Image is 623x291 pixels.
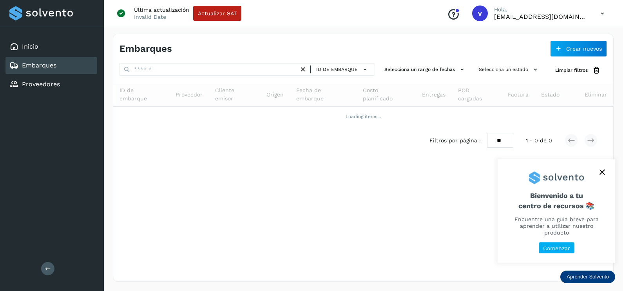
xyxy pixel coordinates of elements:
button: ID de embarque [314,64,371,75]
span: Entregas [422,91,446,99]
p: Última actualización [134,6,189,13]
div: Aprender Solvento [560,271,615,283]
span: Actualizar SAT [198,11,237,16]
button: Crear nuevos [550,40,607,57]
p: Hola, [494,6,588,13]
div: Aprender Solvento [498,159,615,263]
button: close, [596,166,608,178]
button: Actualizar SAT [193,6,241,21]
p: centro de recursos 📚 [507,202,606,210]
td: Loading items... [113,106,613,127]
span: Fecha de embarque [296,86,350,103]
button: Comenzar [539,242,574,254]
p: Invalid Date [134,13,166,20]
span: Cliente emisor [215,86,254,103]
span: Estado [541,91,560,99]
span: Bienvenido a tu [507,191,606,210]
span: Factura [508,91,529,99]
span: Origen [266,91,284,99]
p: Aprender Solvento [567,274,609,280]
button: Limpiar filtros [549,63,607,78]
h4: Embarques [120,43,172,55]
div: Embarques [5,57,97,74]
p: vaymartinez@niagarawater.com [494,13,588,20]
p: Encuentre una guía breve para aprender a utilizar nuestro producto [507,216,606,236]
button: Selecciona un rango de fechas [381,63,469,76]
span: Limpiar filtros [555,67,588,74]
div: Proveedores [5,76,97,93]
button: Selecciona un estado [476,63,543,76]
span: Crear nuevos [566,46,602,51]
span: Filtros por página : [429,136,481,145]
span: Eliminar [585,91,607,99]
div: Inicio [5,38,97,55]
span: ID de embarque [316,66,358,73]
span: Proveedor [176,91,203,99]
span: 1 - 0 de 0 [526,136,552,145]
span: Costo planificado [363,86,410,103]
a: Proveedores [22,80,60,88]
span: ID de embarque [120,86,163,103]
a: Inicio [22,43,38,50]
span: POD cargadas [458,86,495,103]
p: Comenzar [543,245,570,252]
a: Embarques [22,62,56,69]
